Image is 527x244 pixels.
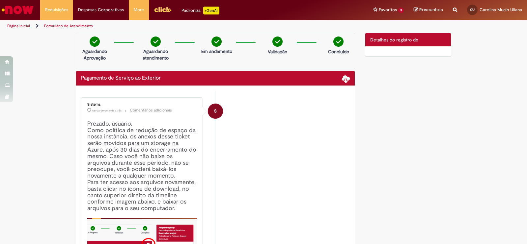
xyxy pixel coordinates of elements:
[130,108,172,113] small: Comentários adicionais
[208,104,223,119] div: System
[470,8,475,12] span: CU
[181,7,219,14] div: Padroniza
[90,37,100,47] img: check-circle-green.png
[81,75,161,81] h2: Pagamento de Serviço ao Exterior Histórico de tíquete
[154,5,172,14] img: click_logo_yellow_360x200.png
[414,7,443,13] a: Rascunhos
[87,103,197,107] div: Sistema
[151,37,161,47] img: check-circle-green.png
[214,103,217,119] span: S
[79,48,111,61] p: Aguardando Aprovação
[211,37,222,47] img: check-circle-green.png
[268,48,287,55] p: Validação
[203,7,219,14] p: +GenAi
[419,7,443,13] span: Rascunhos
[45,7,68,13] span: Requisições
[78,7,124,13] span: Despesas Corporativas
[272,37,283,47] img: check-circle-green.png
[44,23,93,29] a: Formulário de Atendimento
[92,109,122,112] time: 28/08/2025 00:11:59
[328,48,349,55] p: Concluído
[134,7,144,13] span: More
[5,20,347,32] ul: Trilhas de página
[333,37,344,47] img: check-circle-green.png
[7,23,30,29] a: Página inicial
[370,37,418,43] span: Detalhes do registro de
[92,109,122,112] span: cerca de um mês atrás
[379,7,397,13] span: Favoritos
[480,7,522,12] span: Carolina Mucin Uliana
[342,75,350,83] span: Baixar anexos
[398,8,404,13] span: 3
[201,48,232,55] p: Em andamento
[1,3,35,16] img: ServiceNow
[140,48,172,61] p: Aguardando atendimento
